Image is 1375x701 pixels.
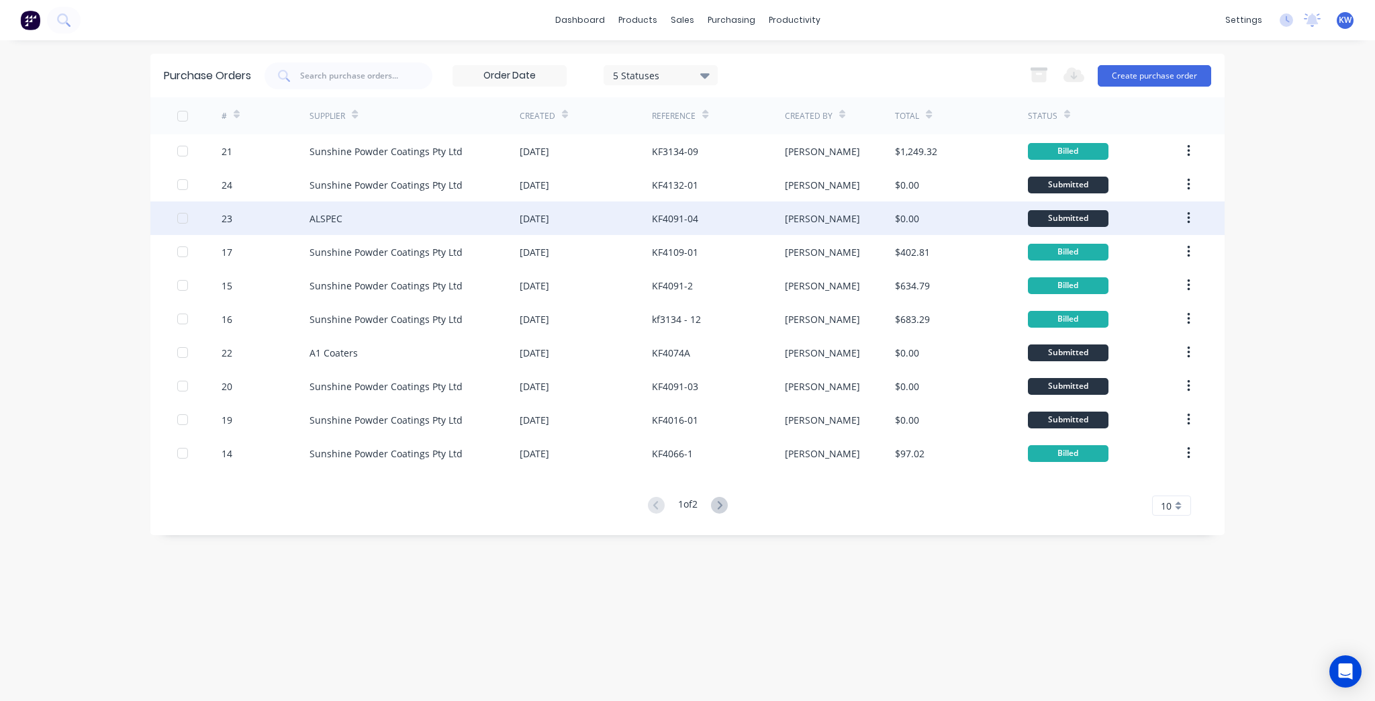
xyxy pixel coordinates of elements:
div: 22 [222,346,232,360]
div: Submitted [1028,412,1108,428]
div: productivity [762,10,827,30]
div: [DATE] [520,447,549,461]
div: [DATE] [520,413,549,427]
div: [PERSON_NAME] [785,178,860,192]
div: KF4132-01 [652,178,698,192]
div: products [612,10,664,30]
div: [DATE] [520,312,549,326]
div: Purchase Orders [164,68,251,84]
div: [PERSON_NAME] [785,447,860,461]
div: $634.79 [895,279,930,293]
div: 24 [222,178,232,192]
div: 1 of 2 [678,497,698,515]
div: $402.81 [895,245,930,259]
div: [PERSON_NAME] [785,212,860,226]
div: settings [1219,10,1269,30]
div: KF4109-01 [652,245,698,259]
div: Open Intercom Messenger [1329,655,1362,688]
div: [DATE] [520,279,549,293]
div: Reference [652,110,696,122]
div: A1 Coaters [310,346,358,360]
div: KF4074A [652,346,690,360]
div: 14 [222,447,232,461]
div: 19 [222,413,232,427]
div: [PERSON_NAME] [785,144,860,158]
div: Sunshine Powder Coatings Pty Ltd [310,312,463,326]
div: Sunshine Powder Coatings Pty Ltd [310,144,463,158]
div: 15 [222,279,232,293]
div: $0.00 [895,178,919,192]
div: 5 Statuses [613,68,709,82]
div: $0.00 [895,212,919,226]
div: [DATE] [520,144,549,158]
button: Create purchase order [1098,65,1211,87]
div: KF4091-2 [652,279,693,293]
input: Order Date [453,66,566,86]
div: $0.00 [895,413,919,427]
div: [DATE] [520,212,549,226]
div: 17 [222,245,232,259]
div: $683.29 [895,312,930,326]
div: Sunshine Powder Coatings Pty Ltd [310,447,463,461]
div: Billed [1028,244,1108,261]
div: $97.02 [895,447,924,461]
div: [PERSON_NAME] [785,312,860,326]
div: [PERSON_NAME] [785,346,860,360]
div: [DATE] [520,346,549,360]
div: [PERSON_NAME] [785,413,860,427]
div: $0.00 [895,379,919,393]
div: Created [520,110,555,122]
div: purchasing [701,10,762,30]
div: Sunshine Powder Coatings Pty Ltd [310,279,463,293]
div: sales [664,10,701,30]
div: 20 [222,379,232,393]
div: Sunshine Powder Coatings Pty Ltd [310,379,463,393]
img: Factory [20,10,40,30]
div: [DATE] [520,178,549,192]
div: 23 [222,212,232,226]
div: Submitted [1028,177,1108,193]
div: Billed [1028,277,1108,294]
div: Billed [1028,445,1108,462]
div: 16 [222,312,232,326]
div: [PERSON_NAME] [785,245,860,259]
div: $0.00 [895,346,919,360]
div: Total [895,110,919,122]
div: KF4091-04 [652,212,698,226]
div: 21 [222,144,232,158]
input: Search purchase orders... [300,70,409,82]
div: Billed [1028,143,1108,160]
div: Submitted [1028,344,1108,361]
div: Sunshine Powder Coatings Pty Ltd [310,413,463,427]
div: Created By [785,110,833,122]
span: 10 [1161,499,1172,513]
div: ALSPEC [310,212,342,226]
span: KW [1339,14,1352,26]
div: $1,249.32 [895,144,937,158]
div: Submitted [1028,378,1108,395]
div: KF4016-01 [652,413,698,427]
div: kf3134 - 12 [652,312,701,326]
div: Sunshine Powder Coatings Pty Ltd [310,178,463,192]
div: Submitted [1028,210,1108,227]
div: KF3134-09 [652,144,698,158]
div: [PERSON_NAME] [785,279,860,293]
div: [PERSON_NAME] [785,379,860,393]
div: Status [1028,110,1057,122]
div: # [222,110,227,122]
div: Sunshine Powder Coatings Pty Ltd [310,245,463,259]
div: Supplier [310,110,345,122]
a: dashboard [549,10,612,30]
div: KF4066-1 [652,447,693,461]
div: Billed [1028,311,1108,328]
div: KF4091-03 [652,379,698,393]
div: [DATE] [520,245,549,259]
div: [DATE] [520,379,549,393]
